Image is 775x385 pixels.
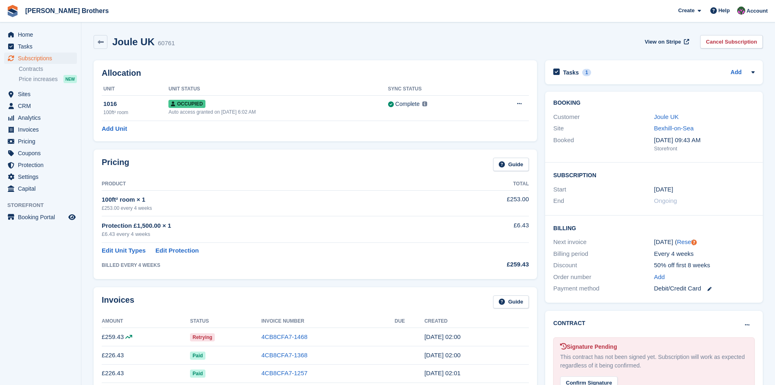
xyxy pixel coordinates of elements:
div: Booked [553,136,654,153]
time: 2025-06-16 01:01:48 UTC [424,370,461,376]
img: stora-icon-8386f47178a22dfd0bd8f6a31ec36ba5ce8667c1dd55bd0f319d3a0aa187defe.svg [7,5,19,17]
span: Sites [18,88,67,100]
a: View on Stripe [642,35,691,48]
a: menu [4,29,77,40]
span: Booking Portal [18,211,67,223]
div: 50% off first 8 weeks [654,261,755,270]
a: Contracts [19,65,77,73]
a: [PERSON_NAME] Brothers [22,4,112,18]
h2: Invoices [102,295,134,309]
a: Add Unit [102,124,127,134]
span: Tasks [18,41,67,52]
div: Every 4 weeks [654,249,755,259]
a: Cancel Subscription [700,35,763,48]
div: Discount [553,261,654,270]
span: Price increases [19,75,58,83]
a: menu [4,211,77,223]
a: menu [4,41,77,52]
div: [DATE] 09:43 AM [654,136,755,145]
h2: Pricing [102,158,129,171]
a: menu [4,183,77,194]
span: Protection [18,159,67,171]
a: Add [654,273,665,282]
td: £259.43 [102,328,190,346]
th: Amount [102,315,190,328]
div: Storefront [654,145,755,153]
td: £6.43 [450,216,529,243]
span: Invoices [18,124,67,135]
th: Total [450,178,529,191]
span: Ongoing [654,197,677,204]
div: 1 [582,69,592,76]
th: Sync Status [388,83,486,96]
div: Payment method [553,284,654,293]
div: BILLED EVERY 4 WEEKS [102,262,450,269]
div: Site [553,124,654,133]
span: Home [18,29,67,40]
div: End [553,196,654,206]
h2: Joule UK [112,36,155,47]
div: 100ft² room × 1 [102,195,450,205]
div: £6.43 every 4 weeks [102,230,450,238]
span: Pricing [18,136,67,147]
a: Edit Protection [155,246,199,255]
a: Preview store [67,212,77,222]
div: Protection £1,500.00 × 1 [102,221,450,231]
img: Nick Wright [737,7,745,15]
a: 4CB8CFA7-1257 [262,370,308,376]
span: Paid [190,370,205,378]
span: View on Stripe [645,38,681,46]
div: Order number [553,273,654,282]
div: [DATE] ( ) [654,238,755,247]
span: Subscriptions [18,53,67,64]
div: Auto access granted on [DATE] 6:02 AM [168,108,388,116]
div: Signature Pending [560,343,748,351]
th: Due [395,315,424,328]
span: Help [718,7,730,15]
div: Next invoice [553,238,654,247]
a: Guide [493,158,529,171]
a: Edit Unit Types [102,246,146,255]
a: menu [4,53,77,64]
img: icon-info-grey-7440780725fd019a000dd9b08b2336e03edf1995a4989e88bcd33f0948082b44.svg [422,101,427,106]
h2: Booking [553,100,755,106]
a: menu [4,147,77,159]
span: Coupons [18,147,67,159]
div: 60761 [158,39,175,48]
h2: Allocation [102,68,529,78]
span: Account [747,7,768,15]
th: Status [190,315,261,328]
a: Confirm Signature [560,374,618,381]
span: Capital [18,183,67,194]
div: Tooltip anchor [690,239,698,246]
span: Create [678,7,694,15]
div: Billing period [553,249,654,259]
th: Unit Status [168,83,388,96]
a: Bexhill-on-Sea [654,125,694,132]
time: 2025-07-14 01:00:08 UTC [424,352,461,359]
a: Add [731,68,742,77]
th: Product [102,178,450,191]
a: menu [4,124,77,135]
div: This contract has not been signed yet. Subscription will work as expected regardless of it being ... [560,353,748,370]
th: Invoice Number [262,315,395,328]
div: Customer [553,112,654,122]
div: £253.00 every 4 weeks [102,205,450,212]
div: NEW [63,75,77,83]
td: £226.43 [102,346,190,365]
time: 2024-12-02 01:00:00 UTC [654,185,673,194]
a: menu [4,112,77,123]
a: Reset [677,238,693,245]
a: Joule UK [654,113,679,120]
div: 1016 [103,99,168,109]
a: Guide [493,295,529,309]
a: menu [4,88,77,100]
h2: Tasks [563,69,579,76]
span: Storefront [7,201,81,209]
h2: Billing [553,224,755,232]
a: Price increases NEW [19,75,77,84]
div: £259.43 [450,260,529,269]
h2: Subscription [553,171,755,179]
a: menu [4,136,77,147]
th: Created [424,315,529,328]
